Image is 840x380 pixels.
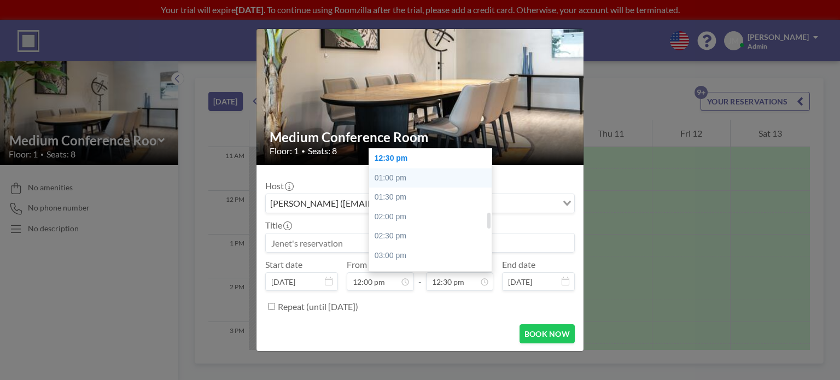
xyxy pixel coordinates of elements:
[265,180,293,191] label: Host
[270,129,571,145] h2: Medium Conference Room
[270,145,299,156] span: Floor: 1
[494,196,556,211] input: Search for option
[265,220,291,231] label: Title
[266,233,574,252] input: Jenet's reservation
[369,188,497,207] div: 01:30 pm
[369,207,497,227] div: 02:00 pm
[369,266,497,285] div: 03:30 pm
[266,194,574,213] div: Search for option
[502,259,535,270] label: End date
[520,324,575,343] button: BOOK NOW
[369,226,497,246] div: 02:30 pm
[308,145,337,156] span: Seats: 8
[369,246,497,266] div: 03:00 pm
[278,301,358,312] label: Repeat (until [DATE])
[268,196,493,211] span: [PERSON_NAME] ([EMAIL_ADDRESS][DOMAIN_NAME])
[369,149,497,168] div: 12:30 pm
[347,259,367,270] label: From
[418,263,422,287] span: -
[265,259,302,270] label: Start date
[369,168,497,188] div: 01:00 pm
[301,147,305,155] span: •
